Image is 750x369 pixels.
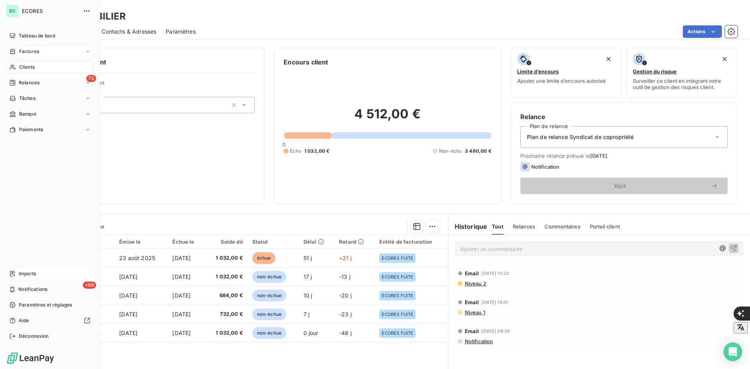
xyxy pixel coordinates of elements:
span: échue [252,252,276,264]
span: Aide [19,317,29,324]
span: ECORES FUITE [382,312,413,317]
span: Ajouter une limite d’encours autorisé [517,78,606,84]
span: [DATE] [119,273,137,280]
span: [DATE] [172,292,191,299]
span: 51 j [304,255,312,261]
span: 1 032,00 € [209,329,243,337]
div: Retard [339,239,370,245]
span: ECORES FUITE [382,256,413,260]
button: Gestion du risqueSurveiller ce client en intégrant votre outil de gestion des risques client. [626,48,737,98]
span: Niveau 1 [464,309,485,316]
span: Email [465,328,479,334]
span: [DATE] 16:01 [481,300,508,305]
span: Prochaine relance prévue le [520,153,728,159]
button: Actions [683,25,722,38]
span: Portail client [590,223,620,230]
span: 1 032,00 € [209,273,243,281]
span: non-échue [252,271,286,283]
h6: Informations client [47,57,255,67]
span: 0 [282,141,286,148]
div: Délai [304,239,330,245]
span: Tout [492,223,504,230]
div: EC [6,5,19,17]
span: Propriétés Client [63,80,255,91]
span: Factures [19,48,39,55]
span: 732,00 € [209,310,243,318]
span: [DATE] 15:22 [481,271,509,276]
span: Notification [531,164,560,170]
span: Gestion du risque [633,68,677,75]
span: Commentaires [545,223,580,230]
span: Limite d’encours [517,68,559,75]
span: ECORES [22,8,78,14]
span: 3 480,00 € [465,148,491,155]
button: Limite d’encoursAjouter une limite d’encours autorisé [511,48,622,98]
span: Email [465,270,479,276]
span: Clients [19,64,35,71]
span: -13 j [339,273,350,280]
span: ECORES FUITE [382,293,413,298]
span: non-échue [252,308,286,320]
span: ECORES FUITE [382,275,413,279]
span: ECORES FUITE [382,331,413,335]
div: Entité de facturation [379,239,443,245]
span: [DATE] [172,255,191,261]
span: Paiements [19,126,43,133]
span: -48 j [339,330,352,336]
span: [DATE] [119,292,137,299]
span: 1 032,00 € [304,148,330,155]
div: Émise le [119,239,163,245]
span: Non-échu [439,148,462,155]
span: Tableau de bord [19,32,55,39]
span: 684,00 € [209,292,243,299]
span: -20 j [339,292,352,299]
span: 10 j [304,292,312,299]
span: Échu [290,148,301,155]
span: Notifications [18,286,47,293]
span: non-échue [252,290,286,301]
span: Paramètres et réglages [19,301,72,308]
span: 23 août 2025 [119,255,155,261]
a: Aide [6,314,93,327]
h2: 4 512,00 € [284,106,491,130]
span: 17 j [304,273,312,280]
span: [DATE] [119,311,137,317]
span: [DATE] 09:39 [481,329,510,333]
span: Plan de relance Syndicat de copropriété [527,133,634,141]
span: 0 jour [304,330,318,336]
h6: Relance [520,112,728,121]
span: 1 032,00 € [209,254,243,262]
span: Contacts & Adresses [102,28,156,36]
span: Déconnexion [19,333,49,340]
div: Statut [252,239,294,245]
span: Relances [19,79,39,86]
span: Email [465,299,479,305]
button: Voir [520,178,728,194]
span: Tâches [19,95,36,102]
span: Surveiller ce client en intégrant votre outil de gestion des risques client. [633,78,731,90]
span: [DATE] [172,330,191,336]
span: 73 [86,75,96,82]
span: +21 j [339,255,352,261]
span: [DATE] [119,330,137,336]
span: -23 j [339,311,352,317]
span: non-échue [252,327,286,339]
span: 7 j [304,311,309,317]
div: Solde dû [209,239,243,245]
img: Logo LeanPay [6,352,55,364]
span: Notification [464,338,493,344]
span: [DATE] [172,311,191,317]
span: Banque [19,111,36,118]
div: Open Intercom Messenger [723,342,742,361]
span: [DATE] [590,153,608,159]
span: [DATE] [172,273,191,280]
h6: Historique [448,222,487,231]
span: Relances [513,223,535,230]
span: Imports [19,270,36,277]
div: Échue le [172,239,200,245]
span: Voir [530,183,711,189]
span: Niveau 2 [464,280,486,287]
h6: Encours client [284,57,328,67]
span: +99 [83,282,96,289]
span: Paramètres [166,28,196,36]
